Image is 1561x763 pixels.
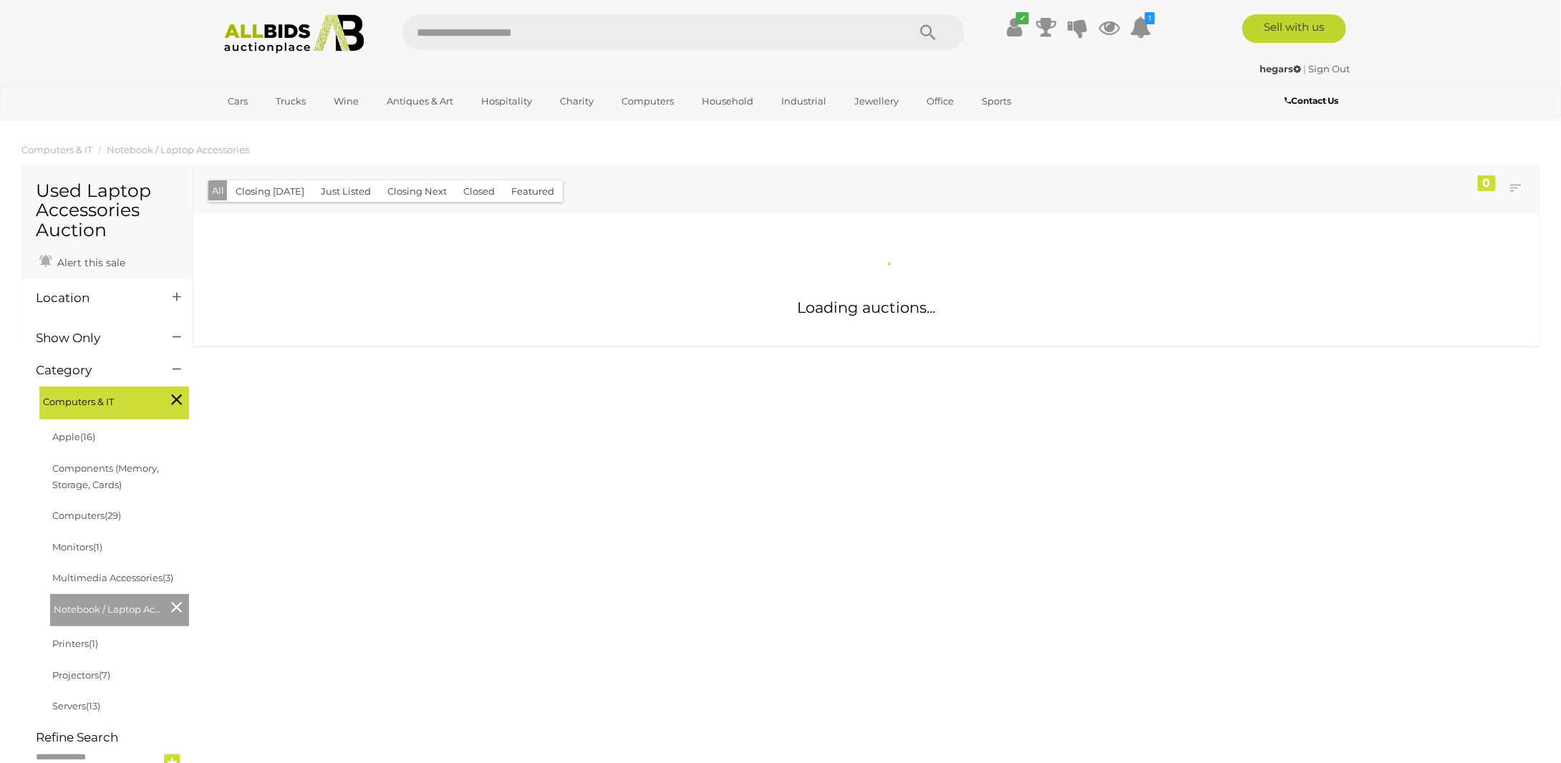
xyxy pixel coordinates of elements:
[52,572,173,583] a: Multimedia Accessories(3)
[107,144,249,155] a: Notebook / Laptop Accessories
[52,638,98,649] a: Printers(1)
[1285,95,1339,106] b: Contact Us
[1145,12,1155,24] i: 1
[312,180,380,203] button: Just Listed
[105,510,121,521] span: (29)
[772,89,836,113] a: Industrial
[455,180,503,203] button: Closed
[36,251,129,272] a: Alert this sale
[1260,63,1303,74] a: hegars
[93,541,102,553] span: (1)
[1260,63,1301,74] strong: hegars
[54,598,161,618] span: Notebook / Laptop Accessories
[1478,175,1496,191] div: 0
[227,180,313,203] button: Closing [DATE]
[89,638,98,649] span: (1)
[218,113,339,137] a: [GEOGRAPHIC_DATA]
[43,390,150,410] span: Computers & IT
[52,541,102,553] a: Monitors(1)
[798,298,936,316] span: Loading auctions...
[52,700,100,711] a: Servers(13)
[52,510,121,521] a: Computers(29)
[36,331,151,345] h4: Show Only
[612,89,683,113] a: Computers
[503,180,563,203] button: Featured
[1308,63,1350,74] a: Sign Out
[52,669,110,681] a: Projectors(7)
[99,669,110,681] span: (7)
[1285,93,1343,109] a: Contact Us
[893,14,965,50] button: Search
[692,89,763,113] a: Household
[80,431,95,442] span: (16)
[36,731,189,744] h4: Refine Search
[52,431,95,442] a: Apple(16)
[377,89,463,113] a: Antiques & Art
[36,181,178,240] h1: Used Laptop Accessories Auction
[551,89,603,113] a: Charity
[266,89,315,113] a: Trucks
[972,89,1020,113] a: Sports
[21,144,92,155] a: Computers & IT
[379,180,455,203] button: Closing Next
[52,462,159,490] a: Components (Memory, Storage, Cards)
[324,89,368,113] a: Wine
[1004,14,1025,40] a: ✔
[54,256,125,269] span: Alert this sale
[36,291,151,305] h4: Location
[218,89,257,113] a: Cars
[86,700,100,711] span: (13)
[917,89,963,113] a: Office
[472,89,541,113] a: Hospitality
[36,364,151,377] h4: Category
[1242,14,1346,43] a: Sell with us
[163,572,173,583] span: (3)
[1016,12,1029,24] i: ✔
[1303,63,1306,74] span: |
[208,180,228,201] button: All
[216,14,372,54] img: Allbids.com.au
[1130,14,1151,40] a: 1
[845,89,908,113] a: Jewellery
